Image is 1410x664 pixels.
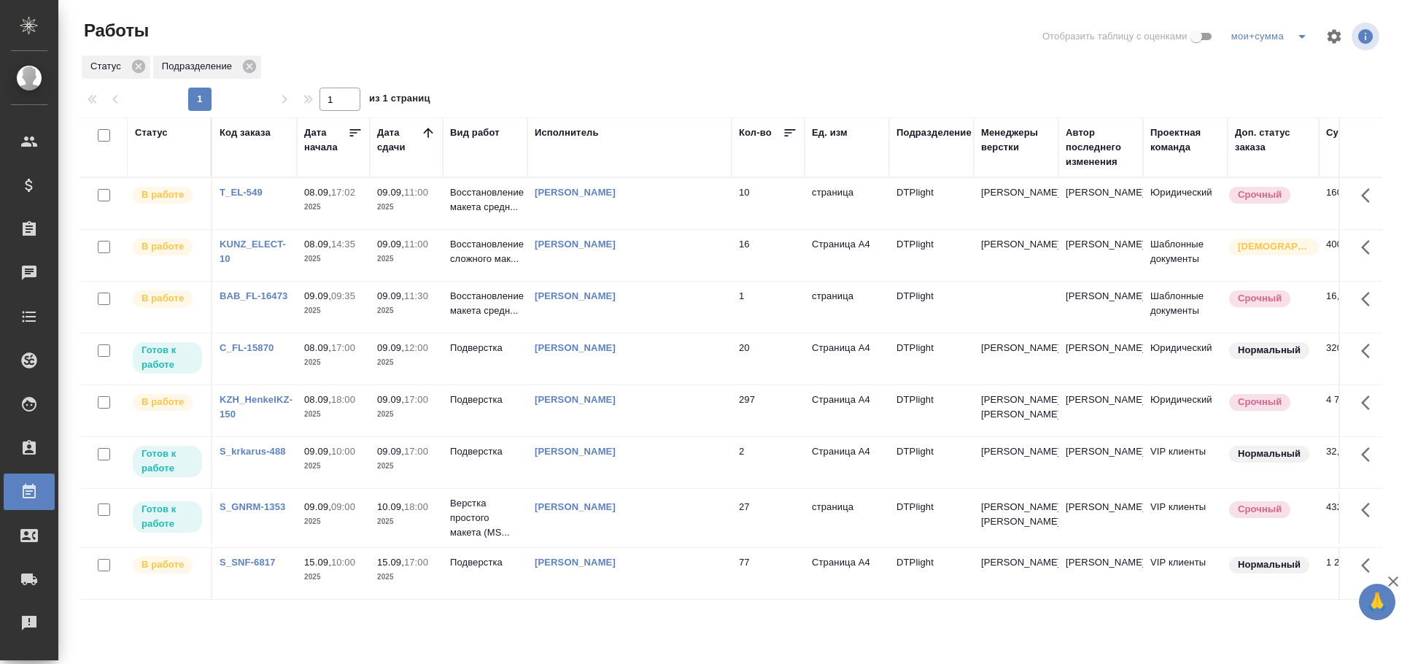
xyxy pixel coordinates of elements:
[805,333,889,385] td: Страница А4
[535,557,616,568] a: [PERSON_NAME]
[1319,493,1392,544] td: 432,00 ₽
[450,237,520,266] p: Восстановление сложного мак...
[732,548,805,599] td: 77
[1058,178,1143,229] td: [PERSON_NAME]
[153,55,261,79] div: Подразделение
[732,493,805,544] td: 27
[304,407,363,422] p: 2025
[220,342,274,353] a: C_FL-15870
[304,514,363,529] p: 2025
[812,126,848,140] div: Ед. изм
[377,501,404,512] p: 10.09,
[377,514,435,529] p: 2025
[1359,584,1395,620] button: 🙏
[135,126,168,140] div: Статус
[805,437,889,488] td: Страница А4
[450,341,520,355] p: Подверстка
[981,555,1051,570] p: [PERSON_NAME]
[377,252,435,266] p: 2025
[220,394,293,420] a: KZH_HenkelKZ-150
[404,290,428,301] p: 11:30
[1143,230,1228,281] td: Шаблонные документы
[142,188,184,202] p: В работе
[131,500,204,534] div: Исполнитель может приступить к работе
[131,393,204,412] div: Исполнитель выполняет работу
[404,239,428,250] p: 11:00
[1143,178,1228,229] td: Юридический
[142,343,193,372] p: Готов к работе
[535,239,616,250] a: [PERSON_NAME]
[1319,178,1392,229] td: 160,00 ₽
[377,570,435,584] p: 2025
[889,493,974,544] td: DTPlight
[732,385,805,436] td: 297
[1352,230,1387,265] button: Здесь прячутся важные кнопки
[331,446,355,457] p: 10:00
[304,446,331,457] p: 09.09,
[331,501,355,512] p: 09:00
[304,126,348,155] div: Дата начала
[1058,437,1143,488] td: [PERSON_NAME]
[896,126,972,140] div: Подразделение
[889,230,974,281] td: DTPlight
[377,394,404,405] p: 09.09,
[142,502,193,531] p: Готов к работе
[1317,19,1352,54] span: Настроить таблицу
[1058,282,1143,333] td: [PERSON_NAME]
[404,501,428,512] p: 18:00
[404,557,428,568] p: 17:00
[732,178,805,229] td: 10
[450,444,520,459] p: Подверстка
[331,394,355,405] p: 18:00
[981,237,1051,252] p: [PERSON_NAME]
[142,395,184,409] p: В работе
[1238,239,1311,254] p: [DEMOGRAPHIC_DATA]
[220,557,276,568] a: S_SNF-6817
[304,304,363,318] p: 2025
[304,459,363,474] p: 2025
[142,291,184,306] p: В работе
[981,341,1051,355] p: [PERSON_NAME]
[450,555,520,570] p: Подверстка
[220,446,286,457] a: S_krkarus-488
[535,126,599,140] div: Исполнитель
[1143,282,1228,333] td: Шаблонные документы
[1238,447,1301,461] p: Нормальный
[732,230,805,281] td: 16
[535,342,616,353] a: [PERSON_NAME]
[369,90,430,111] span: из 1 страниц
[1238,395,1282,409] p: Срочный
[889,437,974,488] td: DTPlight
[1352,23,1382,50] span: Посмотреть информацию
[82,55,150,79] div: Статус
[404,446,428,457] p: 17:00
[377,459,435,474] p: 2025
[981,126,1051,155] div: Менеджеры верстки
[377,355,435,370] p: 2025
[1238,502,1282,517] p: Срочный
[1143,385,1228,436] td: Юридический
[377,187,404,198] p: 09.09,
[1319,333,1392,385] td: 320,00 ₽
[981,393,1051,422] p: [PERSON_NAME], [PERSON_NAME]
[1058,333,1143,385] td: [PERSON_NAME]
[1352,493,1387,528] button: Здесь прячутся важные кнопки
[1352,437,1387,472] button: Здесь прячутся важные кнопки
[1058,493,1143,544] td: [PERSON_NAME]
[1058,230,1143,281] td: [PERSON_NAME]
[981,444,1051,459] p: [PERSON_NAME]
[131,289,204,309] div: Исполнитель выполняет работу
[889,385,974,436] td: DTPlight
[142,447,193,476] p: Готов к работе
[981,185,1051,200] p: [PERSON_NAME]
[535,501,616,512] a: [PERSON_NAME]
[304,394,331,405] p: 08.09,
[1326,126,1357,140] div: Сумма
[1058,385,1143,436] td: [PERSON_NAME]
[805,230,889,281] td: Страница А4
[535,290,616,301] a: [PERSON_NAME]
[220,290,287,301] a: BAB_FL-16473
[304,355,363,370] p: 2025
[1352,282,1387,317] button: Здесь прячутся важные кнопки
[304,501,331,512] p: 09.09,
